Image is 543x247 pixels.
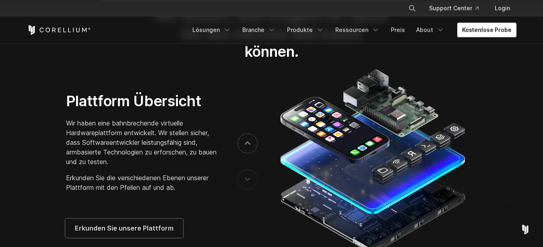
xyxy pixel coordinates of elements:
div: Navigation Menu [188,23,516,37]
div: Navigation Menu [398,1,516,15]
a: Corellium [27,25,91,35]
h3: Plattform Übersicht [66,92,221,110]
a: Produkte [282,23,329,37]
a: Preis [386,23,410,37]
a: Erkunden Sie unsere Plattform [65,218,183,238]
a: About [411,23,449,37]
a: Login [488,1,516,15]
a: Kostenlose Probe [457,23,516,37]
p: Erkunden Sie die verschiedenen Ebenen unserer Plattform mit den Pfeilen auf und ab. [66,173,221,192]
a: Support Center [423,1,485,15]
span: Erkunden Sie unsere Plattform [75,223,173,233]
a: Ressourcen [330,23,384,37]
button: next [237,133,258,153]
iframe: Intercom live chat [516,220,535,239]
a: Lösungen [188,23,236,37]
button: Suche [405,1,419,15]
p: Wir haben eine bahnbrechende virtuelle Hardwareplattform entwickelt. Wir stellen sicher, dass Sof... [66,118,221,167]
button: vor [237,169,258,189]
a: Branche [237,23,281,37]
